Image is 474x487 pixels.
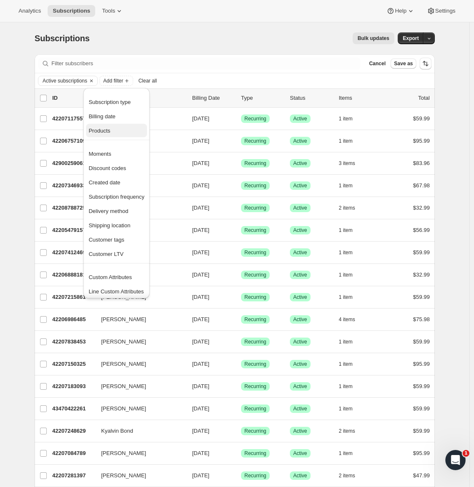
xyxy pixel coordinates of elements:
[192,160,209,166] span: [DATE]
[413,227,430,233] span: $56.99
[413,160,430,166] span: $83.96
[369,60,386,67] span: Cancel
[52,180,430,192] div: 42207346933[PERSON_NAME][DATE]SuccessRecurringSuccessActive1 item$67.98
[88,288,144,295] span: Line Custom Attributes
[52,381,430,392] div: 42207183093[PERSON_NAME][DATE]SuccessRecurringSuccessActive1 item$59.99
[445,450,466,470] iframe: Intercom live chat
[293,383,307,390] span: Active
[339,470,364,482] button: 2 items
[52,403,430,415] div: 43470422261[PERSON_NAME][DATE]SuccessRecurringSuccessActive1 item$59.99
[339,182,353,189] span: 1 item
[244,450,266,457] span: Recurring
[52,271,94,279] p: 42206888181
[339,291,362,303] button: 1 item
[96,469,180,482] button: [PERSON_NAME]
[339,205,355,211] span: 2 items
[52,181,94,190] p: 42207346933
[192,294,209,300] span: [DATE]
[391,59,416,69] button: Save as
[48,5,95,17] button: Subscriptions
[52,113,430,125] div: 42207117557[PERSON_NAME][DATE]SuccessRecurringSuccessActive1 item$59.99
[413,182,430,189] span: $67.98
[413,205,430,211] span: $32.99
[88,222,130,229] span: Shipping location
[339,180,362,192] button: 1 item
[38,76,87,85] button: Active subscriptions
[52,135,430,147] div: 42206757109[PERSON_NAME][DATE]SuccessRecurringSuccessActive1 item$95.99
[88,251,123,257] span: Customer LTV
[13,5,46,17] button: Analytics
[339,202,364,214] button: 2 items
[192,450,209,456] span: [DATE]
[293,338,307,345] span: Active
[381,5,420,17] button: Help
[52,427,94,435] p: 42207248629
[395,8,406,14] span: Help
[192,428,209,434] span: [DATE]
[52,382,94,391] p: 42207183093
[339,224,362,236] button: 1 item
[52,293,94,301] p: 42207215861
[244,249,266,256] span: Recurring
[413,405,430,412] span: $59.99
[102,8,115,14] span: Tools
[52,224,430,236] div: 42205479157[PERSON_NAME][DATE]SuccessRecurringSuccessActive1 item$56.99
[192,182,209,189] span: [DATE]
[101,360,146,368] span: [PERSON_NAME]
[244,182,266,189] span: Recurring
[339,314,364,325] button: 4 items
[244,271,266,278] span: Recurring
[339,338,353,345] span: 1 item
[52,114,94,123] p: 42207117557
[339,269,362,281] button: 1 item
[52,247,430,258] div: 42207412469[PERSON_NAME][DATE]SuccessRecurringSuccessActive1 item$59.99
[52,94,94,102] p: ID
[244,205,266,211] span: Recurring
[353,32,394,44] button: Bulk updates
[293,294,307,301] span: Active
[138,77,157,84] span: Clear all
[88,194,144,200] span: Subscription frequency
[244,294,266,301] span: Recurring
[88,237,124,243] span: Customer tags
[52,336,430,348] div: 42207838453[PERSON_NAME][DATE]SuccessRecurringSuccessActive1 item$59.99
[244,472,266,479] span: Recurring
[339,383,353,390] span: 1 item
[339,160,355,167] span: 3 items
[192,249,209,255] span: [DATE]
[244,405,266,412] span: Recurring
[339,247,362,258] button: 1 item
[192,205,209,211] span: [DATE]
[52,315,94,324] p: 42206986485
[293,450,307,457] span: Active
[88,274,132,280] span: Custom Attributes
[413,316,430,322] span: $75.98
[88,128,110,134] span: Products
[52,405,94,413] p: 43470422261
[96,335,180,349] button: [PERSON_NAME]
[339,113,362,125] button: 1 item
[52,449,94,458] p: 42207084789
[339,227,353,234] span: 1 item
[43,77,87,84] span: Active subscriptions
[339,447,362,459] button: 1 item
[244,361,266,367] span: Recurring
[339,361,353,367] span: 1 item
[293,472,307,479] span: Active
[339,381,362,392] button: 1 item
[339,428,355,434] span: 2 items
[88,113,115,120] span: Billing date
[339,138,353,144] span: 1 item
[52,269,430,281] div: 42206888181[PERSON_NAME][DATE]SuccessRecurringSuccessActive1 item$32.99
[293,405,307,412] span: Active
[413,338,430,345] span: $59.99
[339,249,353,256] span: 1 item
[244,115,266,122] span: Recurring
[135,76,160,86] button: Clear all
[244,338,266,345] span: Recurring
[192,338,209,345] span: [DATE]
[413,271,430,278] span: $32.99
[19,8,41,14] span: Analytics
[192,405,209,412] span: [DATE]
[52,314,430,325] div: 42206986485[PERSON_NAME][DATE]SuccessRecurringSuccessActive4 items$75.98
